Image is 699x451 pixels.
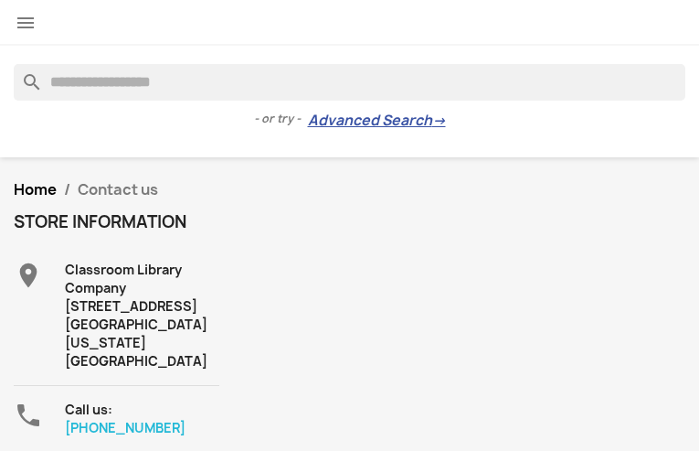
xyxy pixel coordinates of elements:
a: [PHONE_NUMBER] [65,419,185,436]
i: search [14,64,36,86]
a: Home [14,179,57,199]
i:  [14,261,43,290]
div: Classroom Library Company [STREET_ADDRESS] [GEOGRAPHIC_DATA][US_STATE] [GEOGRAPHIC_DATA] [65,261,219,370]
h4: Store information [14,213,219,231]
i:  [15,12,37,34]
div: Call us: [65,401,219,437]
span: Contact us [78,179,158,199]
input: Search [14,64,685,101]
i:  [14,401,43,430]
span: - or try - [254,110,308,128]
a: Advanced Search→ [308,112,446,130]
span: → [432,112,446,130]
